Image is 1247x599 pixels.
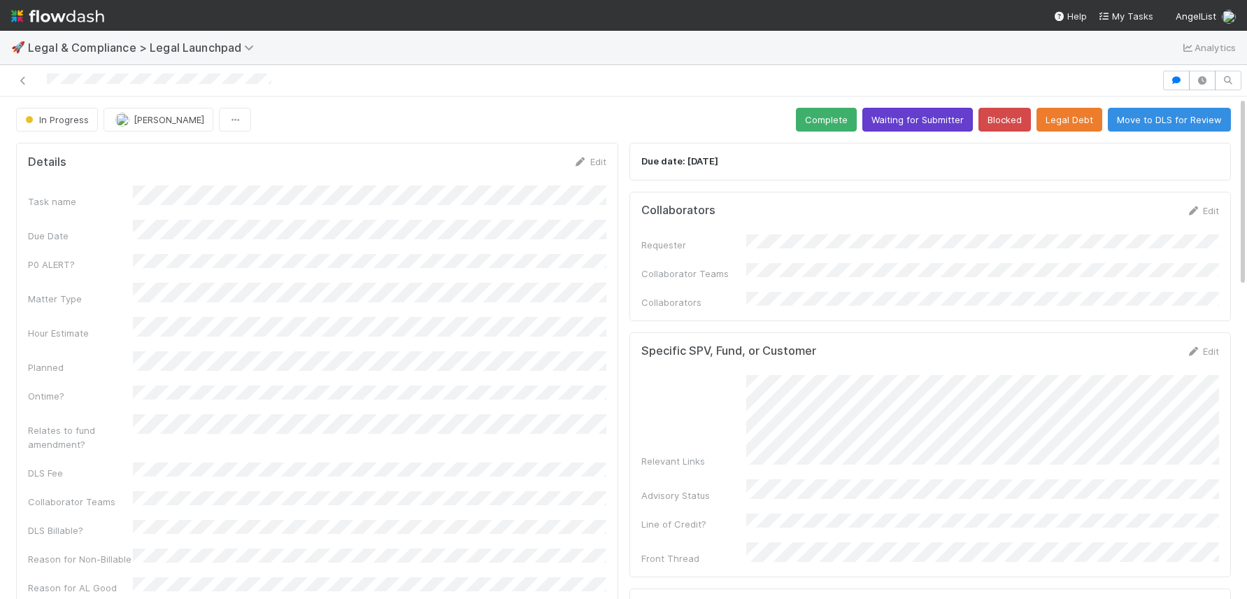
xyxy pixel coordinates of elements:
[115,113,129,127] img: avatar_0b1dbcb8-f701-47e0-85bc-d79ccc0efe6c.png
[28,552,133,566] div: Reason for Non-Billable
[11,41,25,53] span: 🚀
[11,4,104,28] img: logo-inverted-e16ddd16eac7371096b0.svg
[1176,10,1216,22] span: AngelList
[641,155,718,167] strong: Due date: [DATE]
[28,523,133,537] div: DLS Billable?
[28,423,133,451] div: Relates to fund amendment?
[28,229,133,243] div: Due Date
[28,155,66,169] h5: Details
[104,108,213,132] button: [PERSON_NAME]
[1181,39,1236,56] a: Analytics
[641,517,746,531] div: Line of Credit?
[16,108,98,132] button: In Progress
[28,495,133,509] div: Collaborator Teams
[641,204,715,218] h5: Collaborators
[1036,108,1102,132] button: Legal Debt
[28,41,261,55] span: Legal & Compliance > Legal Launchpad
[28,389,133,403] div: Ontime?
[641,488,746,502] div: Advisory Status
[573,156,606,167] a: Edit
[28,258,133,272] div: P0 ALERT?
[1098,9,1153,23] a: My Tasks
[641,295,746,309] div: Collaborators
[22,114,89,125] span: In Progress
[28,466,133,480] div: DLS Fee
[862,108,973,132] button: Waiting for Submitter
[1186,205,1219,216] a: Edit
[978,108,1031,132] button: Blocked
[1108,108,1231,132] button: Move to DLS for Review
[641,344,816,358] h5: Specific SPV, Fund, or Customer
[28,326,133,340] div: Hour Estimate
[641,238,746,252] div: Requester
[641,454,746,468] div: Relevant Links
[641,551,746,565] div: Front Thread
[1186,346,1219,357] a: Edit
[134,114,204,125] span: [PERSON_NAME]
[28,292,133,306] div: Matter Type
[28,360,133,374] div: Planned
[1053,9,1087,23] div: Help
[796,108,857,132] button: Complete
[1222,10,1236,24] img: avatar_0b1dbcb8-f701-47e0-85bc-d79ccc0efe6c.png
[641,267,746,281] div: Collaborator Teams
[28,195,133,209] div: Task name
[1098,10,1153,22] span: My Tasks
